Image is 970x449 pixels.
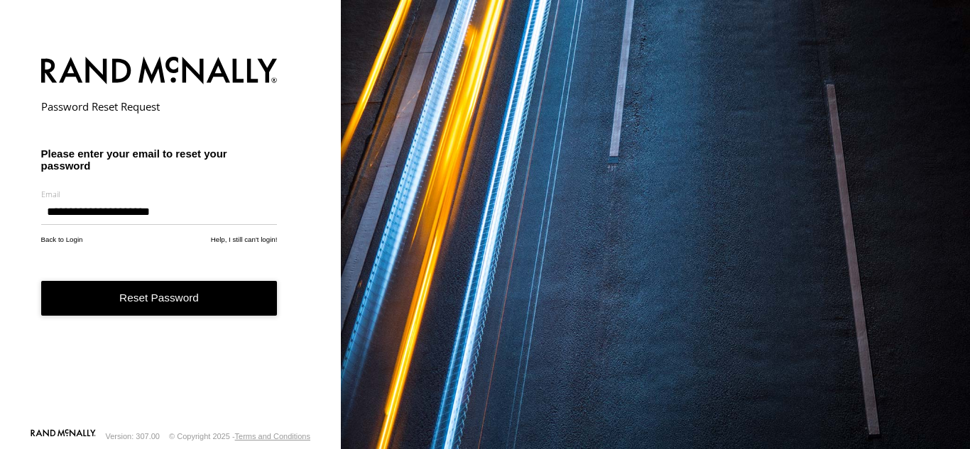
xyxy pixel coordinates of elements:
[41,148,278,172] h3: Please enter your email to reset your password
[211,235,278,243] a: Help, I still can't login!
[41,235,83,243] a: Back to Login
[169,432,310,440] div: © Copyright 2025 -
[31,429,96,443] a: Visit our Website
[41,189,278,199] label: Email
[41,99,278,113] h2: Password Reset Request
[235,432,310,440] a: Terms and Conditions
[106,432,160,440] div: Version: 307.00
[41,281,278,316] button: Reset Password
[41,54,278,90] img: Rand McNally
